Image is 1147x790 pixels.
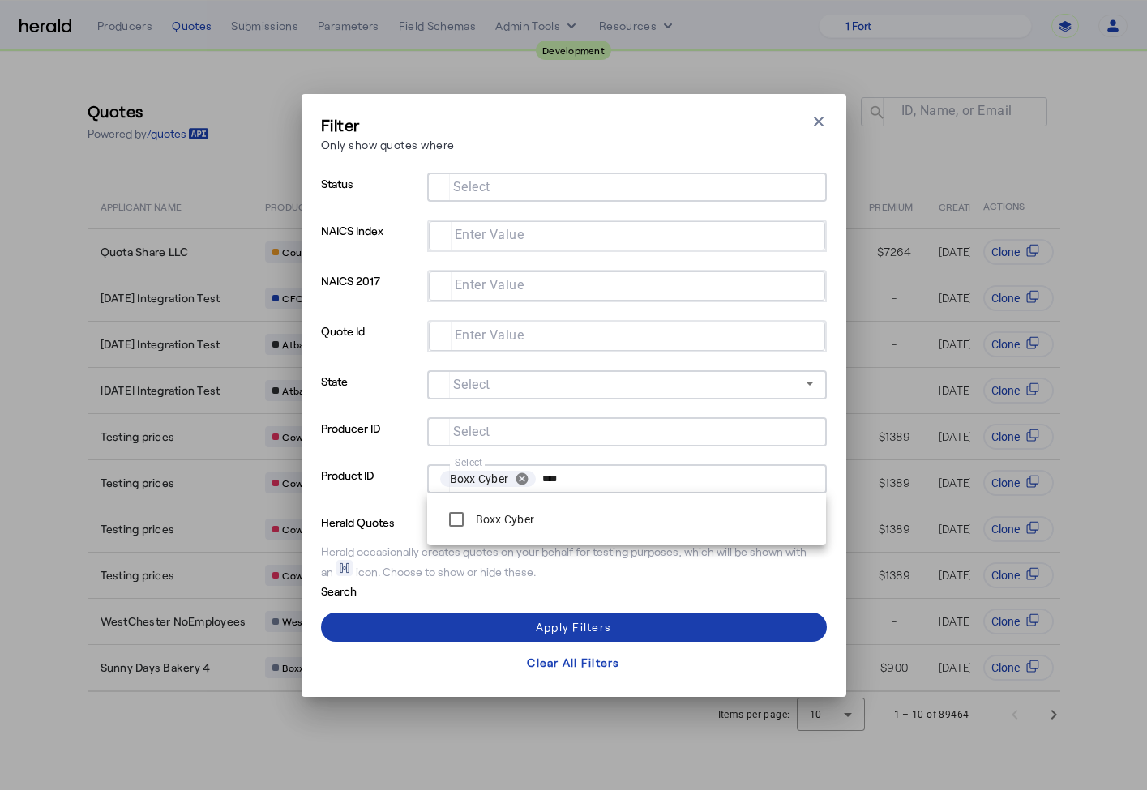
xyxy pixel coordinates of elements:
[321,173,421,220] p: Status
[455,276,524,292] mat-label: Enter Value
[321,370,421,417] p: State
[321,511,447,531] p: Herald Quotes
[536,618,611,635] div: Apply Filters
[442,325,812,344] mat-chip-grid: Selection
[527,654,619,671] div: Clear All Filters
[455,456,483,468] mat-label: Select
[453,423,490,438] mat-label: Select
[321,320,421,370] p: Quote Id
[455,327,524,342] mat-label: Enter Value
[321,580,447,600] p: Search
[321,464,421,511] p: Product ID
[321,417,421,464] p: Producer ID
[321,544,827,580] div: Herald occasionally creates quotes on your behalf for testing purposes, which will be shown with ...
[442,224,812,244] mat-chip-grid: Selection
[321,613,827,642] button: Apply Filters
[453,376,490,391] mat-label: Select
[321,648,827,677] button: Clear All Filters
[321,220,421,270] p: NAICS Index
[440,468,814,490] mat-chip-grid: Selection
[321,270,421,320] p: NAICS 2017
[440,176,814,195] mat-chip-grid: Selection
[450,471,509,487] span: Boxx Cyber
[508,472,536,486] button: remove Boxx Cyber
[321,136,455,153] p: Only show quotes where
[473,511,535,527] label: Boxx Cyber
[440,421,814,440] mat-chip-grid: Selection
[442,275,812,294] mat-chip-grid: Selection
[455,226,524,241] mat-label: Enter Value
[321,113,455,136] h3: Filter
[453,178,490,194] mat-label: Select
